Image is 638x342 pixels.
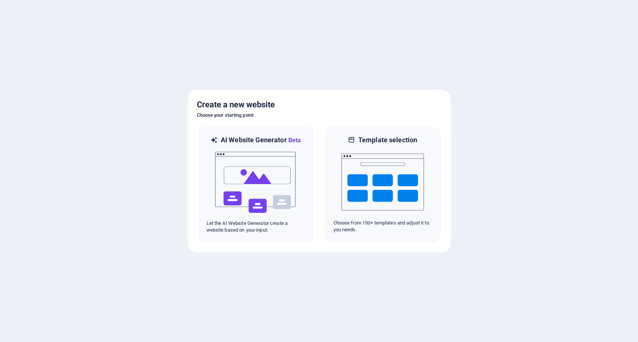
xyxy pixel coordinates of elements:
h5: Create a new website [197,99,442,111]
p: Let the AI Website Generator create a website based on your input. [207,220,305,234]
div: AI Website GeneratorBetaaiLet the AI Website Generator create a website based on your input. [197,126,315,243]
p: Choose from 150+ templates and adjust it to you needs. [333,220,432,233]
h6: AI Website Generator [221,136,301,145]
img: ai [214,145,297,220]
div: Template selectionChoose from 150+ templates and adjust it to you needs. [324,126,442,243]
span: Beta [287,137,301,144]
h6: Choose your starting point [197,111,442,120]
h6: Template selection [358,136,417,145]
